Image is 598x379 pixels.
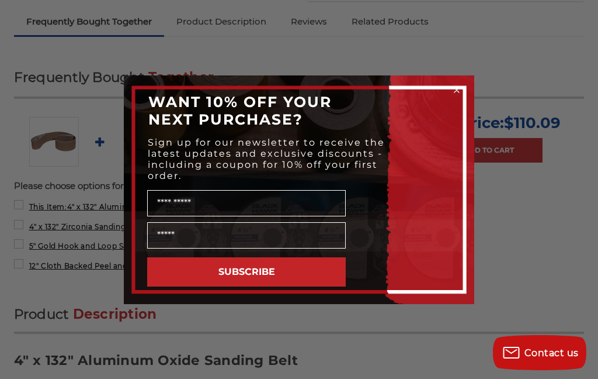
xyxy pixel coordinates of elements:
span: WANT 10% OFF YOUR NEXT PURCHASE? [148,93,332,128]
span: Contact us [524,347,579,359]
span: Sign up for our newsletter to receive the latest updates and exclusive discounts - including a co... [148,137,385,181]
button: Close dialog [451,84,463,96]
input: Email [147,222,346,249]
button: SUBSCRIBE [147,257,346,287]
button: Contact us [493,335,586,370]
